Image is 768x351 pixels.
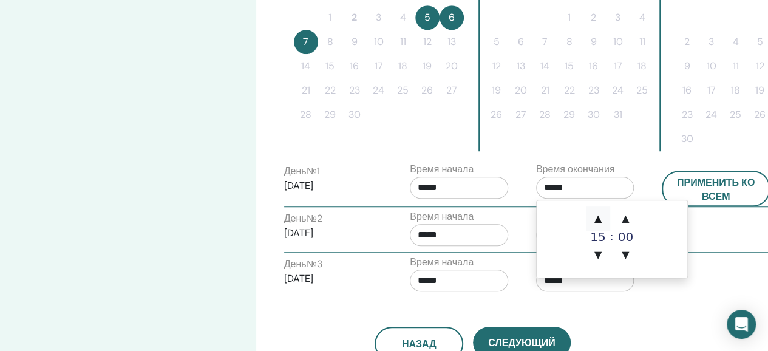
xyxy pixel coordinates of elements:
[684,35,690,48] font: 2
[756,60,764,72] font: 12
[397,84,409,97] font: 25
[303,35,308,48] font: 7
[639,35,645,48] font: 11
[446,84,457,97] font: 27
[421,84,433,97] font: 26
[515,84,527,97] font: 20
[300,108,311,121] font: 28
[754,108,766,121] font: 26
[375,60,383,72] font: 17
[317,212,322,225] font: 2
[614,60,622,72] font: 17
[449,11,455,24] font: 6
[410,256,474,268] font: Время начала
[610,231,613,242] font: :
[284,257,307,270] font: День
[612,84,624,97] font: 24
[488,336,555,349] font: Следующий
[307,212,317,225] font: №
[400,11,406,24] font: 4
[590,230,605,244] font: 15
[677,175,755,202] font: Применить ко всем
[424,11,430,24] font: 5
[730,108,741,121] font: 25
[410,163,474,175] font: Время начала
[317,165,320,177] font: 1
[757,35,763,48] font: 5
[733,35,739,48] font: 4
[613,35,623,48] font: 10
[491,108,502,121] font: 26
[327,35,333,48] font: 8
[302,84,310,97] font: 21
[727,310,756,339] div: Открытый Интерком Мессенджер
[447,35,456,48] font: 13
[348,108,361,121] font: 30
[373,84,384,97] font: 24
[328,11,331,24] font: 1
[566,35,573,48] font: 8
[615,11,620,24] font: 3
[518,35,524,48] font: 6
[284,179,313,192] font: [DATE]
[684,60,690,72] font: 9
[589,60,598,72] font: 16
[410,210,474,223] font: Время начала
[307,165,317,177] font: №
[594,249,602,261] font: ▼
[325,84,336,97] font: 22
[398,60,407,72] font: 18
[682,108,693,121] font: 23
[492,84,501,97] font: 19
[494,35,500,48] font: 5
[515,108,526,121] font: 27
[400,35,406,48] font: 11
[618,230,633,244] font: 00
[563,108,575,121] font: 29
[636,84,648,97] font: 25
[536,163,615,175] font: Время окончания
[325,60,335,72] font: 15
[731,84,740,97] font: 18
[492,60,501,72] font: 12
[376,11,381,24] font: 3
[542,35,548,48] font: 7
[352,11,357,24] font: 2
[705,108,717,121] font: 24
[301,60,310,72] font: 14
[539,108,551,121] font: 28
[639,11,645,24] font: 4
[682,84,692,97] font: 16
[446,60,458,72] font: 20
[709,35,714,48] font: 3
[681,132,693,145] font: 30
[324,108,336,121] font: 29
[284,165,307,177] font: День
[707,60,716,72] font: 10
[622,249,629,261] font: ▼
[564,84,575,97] font: 22
[517,60,525,72] font: 13
[540,60,549,72] font: 14
[423,35,432,48] font: 12
[591,35,597,48] font: 9
[588,84,599,97] font: 23
[317,257,322,270] font: 3
[594,213,602,224] font: ▲
[352,35,358,48] font: 9
[568,11,571,24] font: 1
[637,60,647,72] font: 18
[565,60,574,72] font: 15
[588,108,600,121] font: 30
[374,35,384,48] font: 10
[423,60,432,72] font: 19
[591,11,596,24] font: 2
[733,60,739,72] font: 11
[284,227,313,239] font: [DATE]
[541,84,549,97] font: 21
[349,84,360,97] font: 23
[614,108,622,121] font: 31
[402,338,437,350] font: Назад
[284,272,313,285] font: [DATE]
[350,60,359,72] font: 16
